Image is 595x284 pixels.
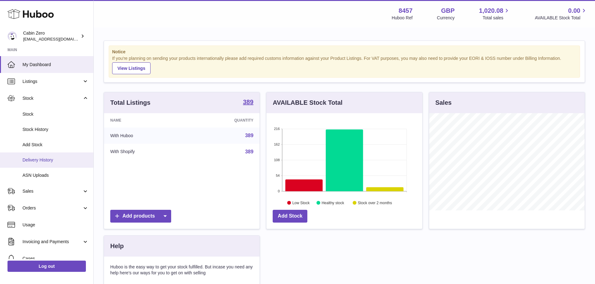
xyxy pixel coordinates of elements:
span: Stock [22,111,89,117]
p: Huboo is the easy way to get your stock fulfilled. But incase you need any help here's our ways f... [110,264,253,276]
span: Total sales [483,15,510,21]
strong: 389 [243,99,253,105]
h3: Total Listings [110,99,151,107]
text: Healthy stock [322,200,345,205]
strong: GBP [441,7,454,15]
div: Cabin Zero [23,30,79,42]
a: Add products [110,210,171,223]
span: Invoicing and Payments [22,239,82,245]
span: Add Stock [22,142,89,148]
a: 0.00 AVAILABLE Stock Total [535,7,588,21]
span: ASN Uploads [22,172,89,178]
div: If you're planning on sending your products internationally please add required customs informati... [112,55,577,74]
h3: Help [110,242,124,250]
span: My Dashboard [22,62,89,68]
span: 0.00 [568,7,580,15]
th: Quantity [188,113,260,128]
div: Currency [437,15,455,21]
text: 162 [274,142,280,146]
text: 108 [274,158,280,162]
span: Delivery History [22,157,89,163]
span: Stock [22,95,82,101]
img: internalAdmin-8457@internal.huboo.com [7,31,17,41]
h3: AVAILABLE Stock Total [273,99,342,107]
td: With Shopify [104,144,188,160]
a: 389 [243,99,253,106]
a: Add Stock [273,210,307,223]
span: Usage [22,222,89,228]
text: Stock over 2 months [358,200,392,205]
a: 389 [245,149,254,154]
div: Huboo Ref [392,15,413,21]
span: Listings [22,79,82,84]
span: Cases [22,256,89,262]
a: 389 [245,133,254,138]
a: View Listings [112,62,151,74]
h3: Sales [435,99,452,107]
strong: 8457 [399,7,413,15]
a: 1,020.08 Total sales [479,7,511,21]
text: 54 [276,174,280,177]
span: Orders [22,205,82,211]
td: With Huboo [104,128,188,144]
text: 0 [278,189,280,193]
strong: Notice [112,49,577,55]
span: Sales [22,188,82,194]
text: 216 [274,127,280,131]
span: AVAILABLE Stock Total [535,15,588,21]
span: 1,020.08 [479,7,503,15]
span: Stock History [22,127,89,132]
span: [EMAIL_ADDRESS][DOMAIN_NAME] [23,36,92,41]
th: Name [104,113,188,128]
a: Log out [7,261,86,272]
text: Low Stock [292,200,310,205]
